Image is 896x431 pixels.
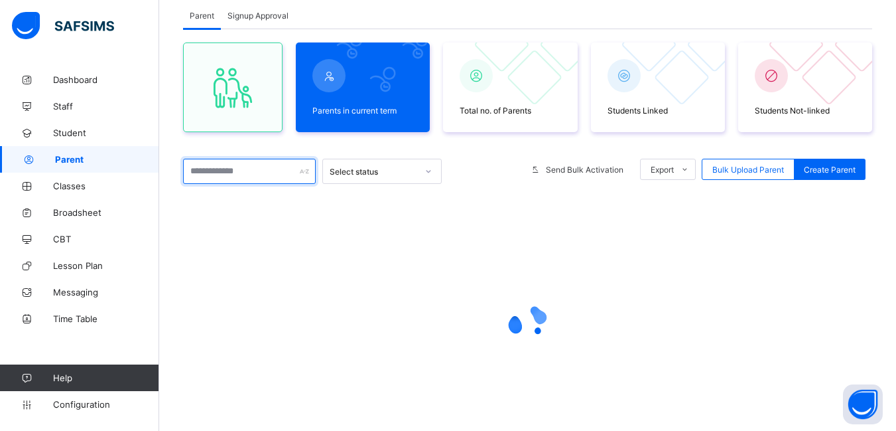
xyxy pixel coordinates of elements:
span: Time Table [53,313,159,324]
span: Lesson Plan [53,260,159,271]
span: Parents in current term [312,106,413,116]
span: Send Bulk Activation [546,165,623,175]
span: Broadsheet [53,207,159,218]
span: Signup Approval [227,11,288,21]
span: Student [53,128,159,138]
span: Export [651,165,674,175]
img: safsims [12,12,114,40]
div: Select status [330,167,417,177]
span: Configuration [53,399,159,410]
span: Total no. of Parents [460,106,560,116]
span: Messaging [53,287,159,298]
button: Open asap [843,385,883,424]
span: Bulk Upload Parent [712,165,784,175]
span: Parent [55,154,159,165]
span: Parent [190,11,214,21]
span: Students Not-linked [755,106,856,116]
span: Create Parent [804,165,856,175]
span: Dashboard [53,74,159,85]
span: Help [53,373,159,383]
span: Students Linked [608,106,708,116]
span: CBT [53,234,159,244]
span: Staff [53,101,159,112]
span: Classes [53,181,159,191]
